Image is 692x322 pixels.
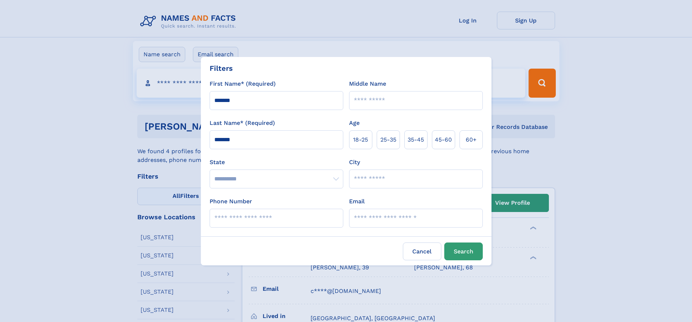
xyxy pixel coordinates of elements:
[435,135,452,144] span: 45‑60
[210,119,275,127] label: Last Name* (Required)
[444,242,483,260] button: Search
[349,80,386,88] label: Middle Name
[466,135,477,144] span: 60+
[210,197,252,206] label: Phone Number
[210,158,343,167] label: State
[349,158,360,167] label: City
[210,63,233,74] div: Filters
[353,135,368,144] span: 18‑25
[403,242,441,260] label: Cancel
[349,197,365,206] label: Email
[380,135,396,144] span: 25‑35
[349,119,360,127] label: Age
[408,135,424,144] span: 35‑45
[210,80,276,88] label: First Name* (Required)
